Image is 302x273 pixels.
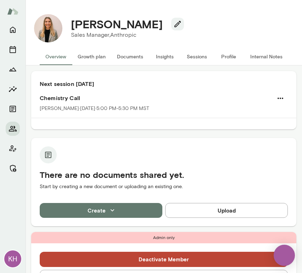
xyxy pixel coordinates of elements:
[245,48,288,65] button: Internal Notes
[6,42,20,57] button: Sessions
[34,14,62,42] img: Kelly Loftus
[4,250,21,267] div: KH
[40,94,288,102] h6: Chemistry Call
[6,161,20,175] button: Manage
[213,48,245,65] button: Profile
[111,48,149,65] button: Documents
[7,5,18,18] img: Mento
[40,203,162,218] button: Create
[71,31,178,39] p: Sales Manager, Anthropic
[40,80,288,88] h6: Next session [DATE]
[181,48,213,65] button: Sessions
[165,203,288,218] button: Upload
[6,23,20,37] button: Home
[40,105,149,112] p: [PERSON_NAME] · [DATE] · 5:00 PM-5:30 PM MST
[40,252,288,267] button: Deactivate Member
[40,48,72,65] button: Overview
[40,169,288,180] h5: There are no documents shared yet.
[6,141,20,156] button: Client app
[31,232,296,243] div: Admin only
[40,183,288,190] p: Start by creating a new document or uploading an existing one.
[71,17,163,31] h4: [PERSON_NAME]
[72,48,111,65] button: Growth plan
[6,62,20,76] button: Growth Plan
[6,82,20,96] button: Insights
[6,102,20,116] button: Documents
[149,48,181,65] button: Insights
[6,122,20,136] button: Members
